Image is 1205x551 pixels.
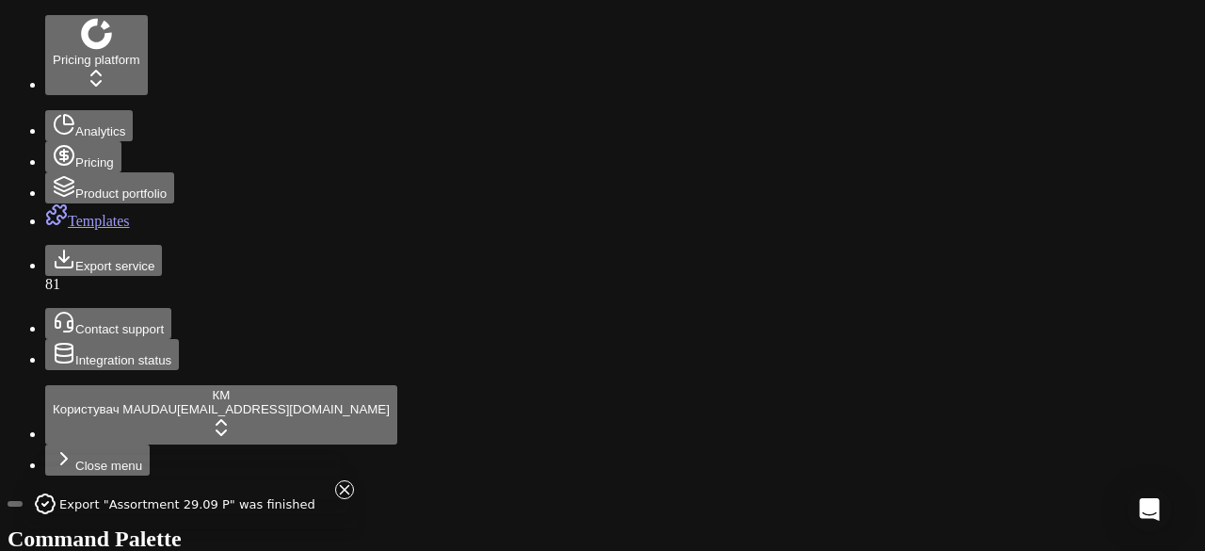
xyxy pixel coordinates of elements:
span: Integration status [75,353,171,367]
div: 81 [45,276,1197,293]
span: Pricing platform [53,53,140,67]
span: Product portfolio [75,186,167,201]
span: КM [213,388,231,402]
button: Close menu [45,445,150,476]
div: Export "Assortment 29.09 Р" was finished [59,495,315,514]
span: Templates [68,213,130,229]
span: Contact support [75,322,164,336]
span: [EMAIL_ADDRESS][DOMAIN_NAME] [177,402,390,416]
button: Integration status [45,339,179,370]
button: Product portfolio [45,172,174,203]
button: Toggle Sidebar [8,501,23,507]
button: Contact support [45,308,171,339]
button: Close toast [335,480,354,499]
button: КMКористувач MAUDAU[EMAIL_ADDRESS][DOMAIN_NAME] [45,385,397,445]
span: Pricing [75,155,114,170]
span: Analytics [75,124,125,138]
button: Export service [45,245,162,276]
span: Export service [75,259,154,273]
div: Open Intercom Messenger [1127,487,1172,532]
button: Analytics [45,110,133,141]
a: Templates [45,213,130,229]
span: Користувач MAUDAU [53,402,177,416]
button: Pricing [45,141,121,172]
button: Pricing platform [45,15,148,95]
